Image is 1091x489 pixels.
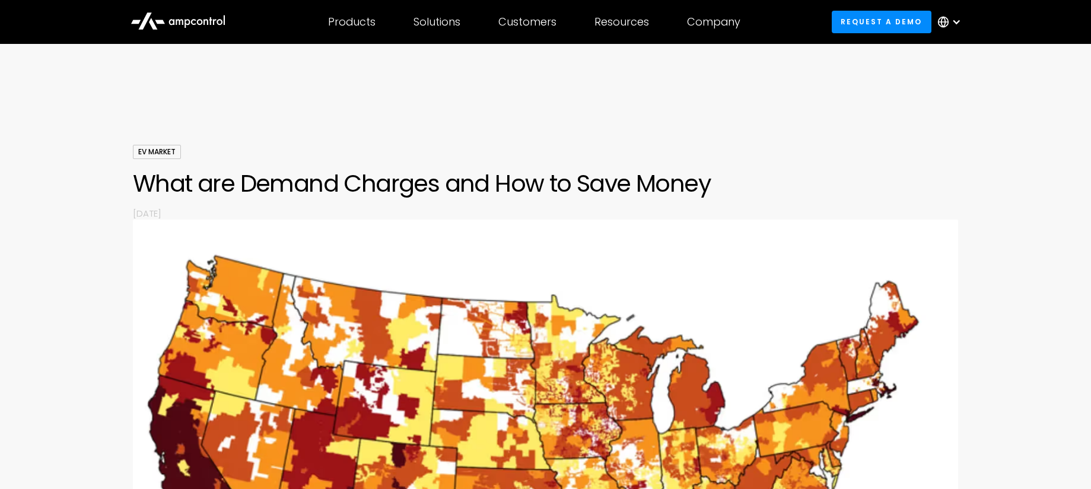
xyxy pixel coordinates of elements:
div: Products [328,15,376,28]
div: Resources [594,15,649,28]
div: Solutions [414,15,460,28]
div: Company [687,15,740,28]
a: Request a demo [832,11,931,33]
div: EV Market [133,145,181,159]
h1: What are Demand Charges and How to Save Money [133,169,958,198]
div: Customers [498,15,556,28]
p: [DATE] [133,207,958,220]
